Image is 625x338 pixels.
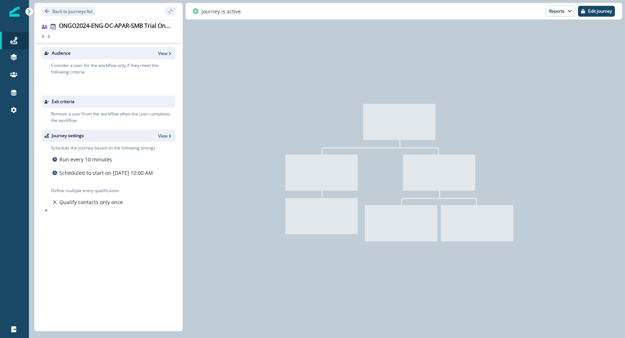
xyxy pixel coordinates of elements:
p: Exit criteria [52,98,75,105]
p: Journey settings [52,132,84,139]
button: Edit journey [578,6,615,17]
p: Remove a user from the workflow when the user completes the workflow [51,111,175,124]
p: Journey is active [201,8,241,15]
p: Schedule the journey based on the following timings [51,145,156,151]
div: ONGO2024-ENG-DC-APAR-SMB Trial Onboarding Users [59,22,173,30]
p: Audience [52,50,71,56]
p: Consider a user for the workflow only if they meet the following criteria [51,62,175,75]
p: # [42,33,44,40]
p: View [158,133,167,139]
button: View [158,133,173,139]
p: Define multiple entry qualification [51,187,124,194]
button: Reports [546,6,575,17]
p: View [158,50,167,56]
p: # [47,33,50,40]
p: Edit journey [588,9,612,14]
button: Go back [42,7,95,16]
img: Inflection [9,7,20,17]
p: Run every 10 minutes [59,156,112,163]
button: sidebar collapse toggle [165,7,175,16]
p: Back to journeys list [52,8,93,14]
p: Qualify contacts only once [59,198,123,206]
p: Scheduled to start on [DATE] 10:00 AM [59,169,153,177]
button: View [158,50,173,56]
